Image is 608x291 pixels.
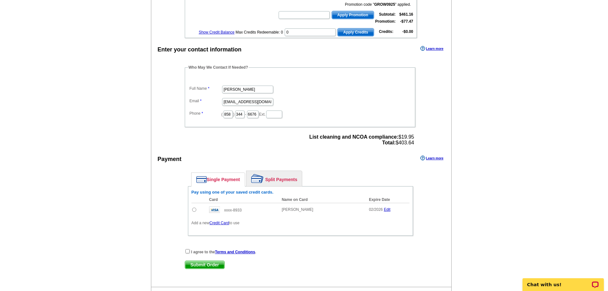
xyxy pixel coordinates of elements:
span: Max Credits Redeemable: 0 [236,30,283,34]
span: Submit Order [185,261,224,269]
strong: -$0.00 [402,29,413,34]
label: Full Name [190,86,221,91]
strong: Credits: [379,29,393,34]
dd: ( ) - Ext. [188,109,412,119]
b: GROW0925 [374,2,395,7]
a: Edit [384,207,391,212]
a: Terms and Conditions [215,250,255,254]
span: xxxx-8933 [224,208,242,212]
span: $19.95 $403.64 [309,134,414,146]
a: Single Payment [191,173,245,186]
p: Add a new to use [191,220,409,226]
img: single-payment.png [196,176,207,183]
strong: Subtotal: [379,12,396,17]
th: Card [206,196,279,203]
a: Learn more [420,156,443,161]
div: Payment [158,155,182,164]
div: Enter your contact information [158,45,242,54]
span: [PERSON_NAME] [282,207,313,212]
button: Apply Promotion [332,11,374,19]
th: Expire Date [366,196,409,203]
h6: Pay using one of your saved credit cards. [191,190,409,195]
strong: List cleaning and NCOA compliance: [309,134,398,140]
span: 02/2026 [369,207,383,212]
img: split-payment.png [251,174,264,183]
strong: -$77.47 [400,19,413,24]
button: Apply Credits [337,28,374,36]
legend: Who May We Contact If Needed? [188,65,249,70]
strong: I agree to the . [191,250,256,254]
a: Show Credit Balance [199,30,235,34]
div: Promotion code " " applied. [278,2,411,7]
label: Email [190,98,221,104]
label: Phone [190,111,221,116]
a: Split Payments [246,171,302,186]
strong: $461.16 [399,12,413,17]
iframe: LiveChat chat widget [518,271,608,291]
strong: Total: [382,140,395,145]
th: Name on Card [279,196,366,203]
a: Credit Card [209,221,229,225]
img: visa.gif [209,206,220,213]
a: Learn more [420,46,443,51]
strong: Promotion: [375,19,396,24]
